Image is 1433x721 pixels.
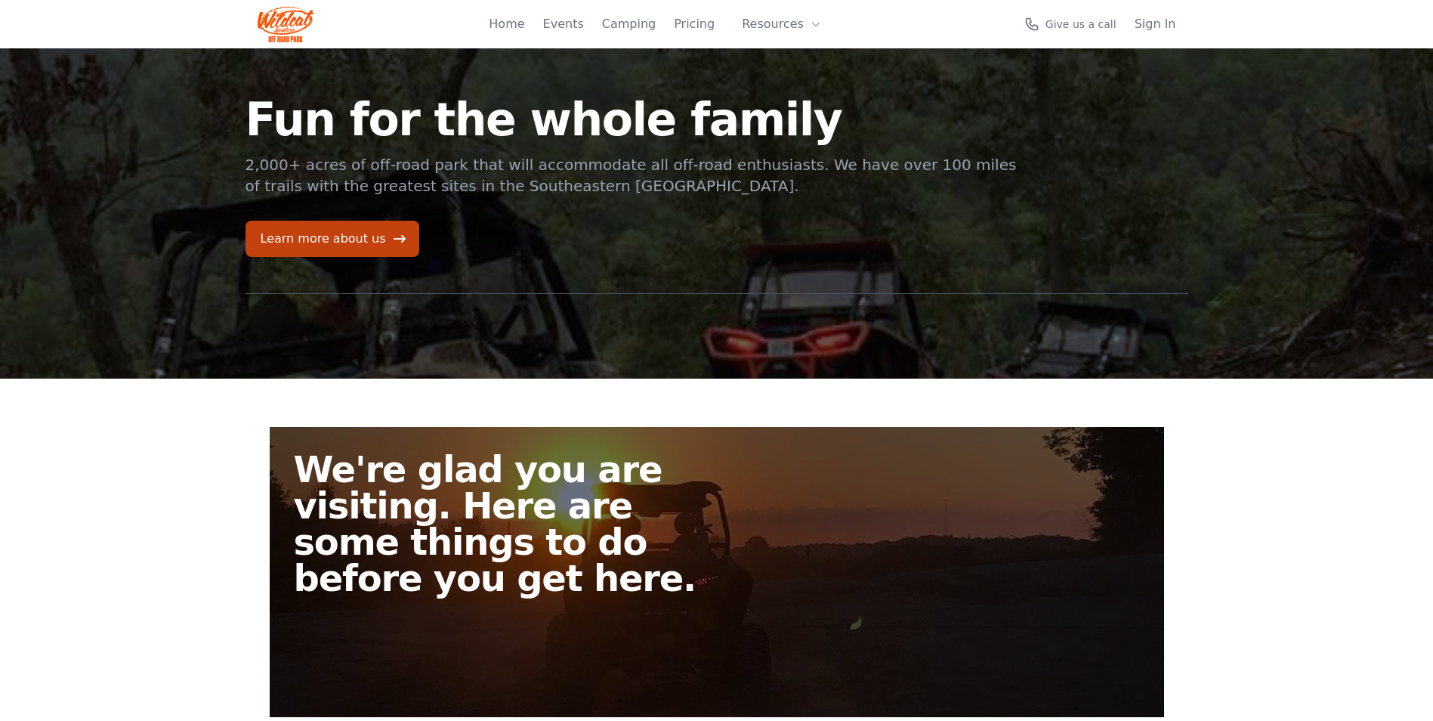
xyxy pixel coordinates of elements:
[1045,17,1116,32] span: Give us a call
[246,154,1019,196] p: 2,000+ acres of off-road park that will accommodate all off-road enthusiasts. We have over 100 mi...
[246,97,1019,142] h1: Fun for the whole family
[1024,17,1116,32] a: Give us a call
[733,9,831,39] button: Resources
[270,427,1164,717] a: We're glad you are visiting. Here are some things to do before you get here.
[246,221,419,257] a: Learn more about us
[294,451,729,596] h2: We're glad you are visiting. Here are some things to do before you get here.
[1135,15,1176,33] a: Sign In
[489,15,524,33] a: Home
[674,15,715,33] a: Pricing
[258,6,314,42] img: Wildcat Logo
[543,15,584,33] a: Events
[602,15,656,33] a: Camping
